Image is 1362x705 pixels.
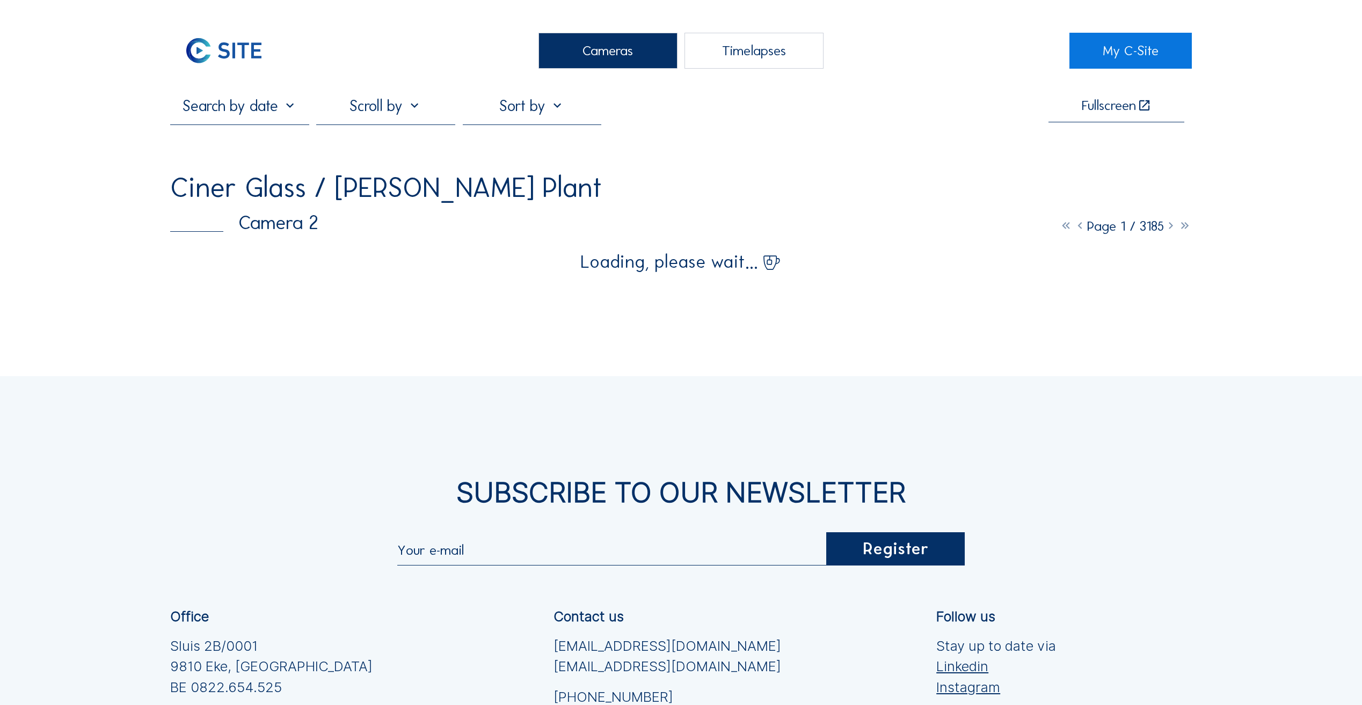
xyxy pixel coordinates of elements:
div: Cameras [538,33,678,69]
div: Subscribe to our newsletter [170,479,1192,506]
div: Sluis 2B/0001 9810 Eke, [GEOGRAPHIC_DATA] BE 0822.654.525 [170,636,373,697]
div: Ciner Glass / [PERSON_NAME] Plant [170,174,602,201]
div: Fullscreen [1082,99,1136,113]
span: Loading, please wait... [580,253,758,270]
a: [EMAIL_ADDRESS][DOMAIN_NAME] [553,656,781,677]
a: Instagram [936,677,1056,697]
div: Stay up to date via [936,636,1056,697]
div: Register [826,532,965,566]
img: C-SITE Logo [170,33,277,69]
div: Camera 2 [170,214,318,233]
a: Linkedin [936,656,1056,677]
a: My C-Site [1069,33,1192,69]
a: C-SITE Logo [170,33,293,69]
a: [EMAIL_ADDRESS][DOMAIN_NAME] [553,636,781,656]
input: Your e-mail [397,541,826,558]
span: Page 1 / 3185 [1087,218,1164,234]
div: Follow us [936,609,995,623]
input: Search by date 󰅀 [170,97,309,115]
div: Contact us [553,609,624,623]
div: Timelapses [684,33,824,69]
div: Office [170,609,209,623]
